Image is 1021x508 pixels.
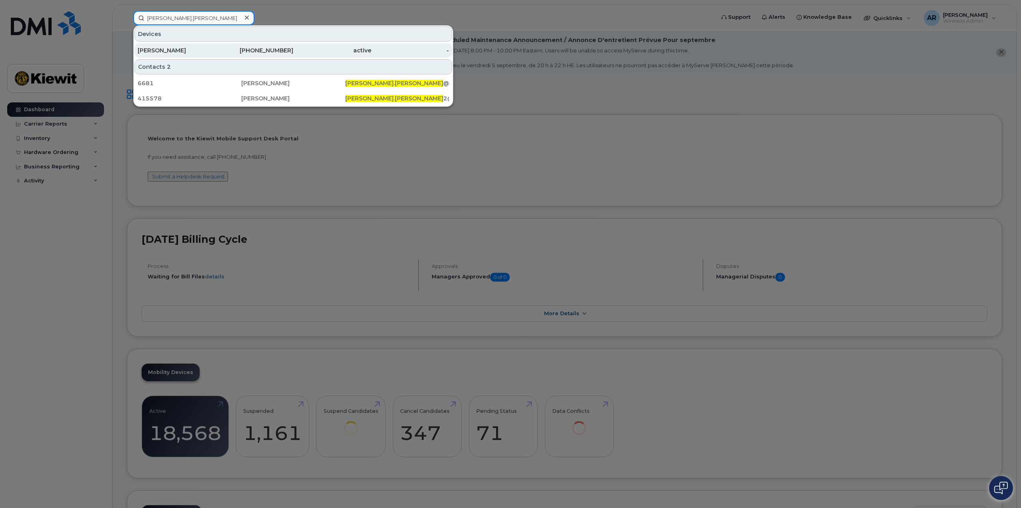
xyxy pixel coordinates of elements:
[138,94,241,102] div: 415578
[134,26,452,42] div: Devices
[371,46,449,54] div: -
[138,46,216,54] div: [PERSON_NAME]
[345,95,443,102] span: [PERSON_NAME].[PERSON_NAME]
[216,46,294,54] div: [PHONE_NUMBER]
[167,63,171,71] span: 2
[134,76,452,90] a: 6681[PERSON_NAME][PERSON_NAME].[PERSON_NAME]@[PERSON_NAME][DOMAIN_NAME]
[994,482,1008,494] img: Open chat
[134,91,452,106] a: 415578[PERSON_NAME][PERSON_NAME].[PERSON_NAME]2@[PERSON_NAME][DOMAIN_NAME]
[345,79,449,87] div: @[PERSON_NAME][DOMAIN_NAME]
[293,46,371,54] div: active
[345,94,449,102] div: 2@[PERSON_NAME][DOMAIN_NAME]
[134,59,452,74] div: Contacts
[241,79,345,87] div: [PERSON_NAME]
[138,79,241,87] div: 6681
[241,94,345,102] div: [PERSON_NAME]
[345,80,443,87] span: [PERSON_NAME].[PERSON_NAME]
[134,43,452,58] a: [PERSON_NAME][PHONE_NUMBER]active-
